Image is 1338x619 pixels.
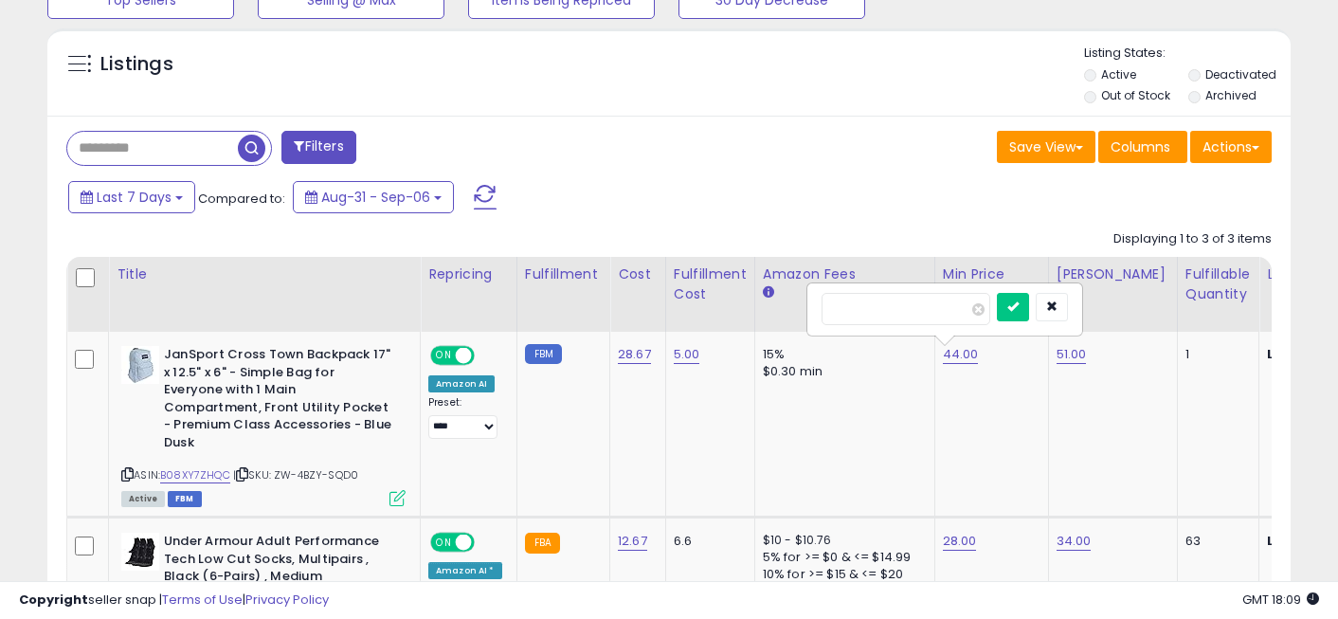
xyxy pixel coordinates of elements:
[121,346,406,504] div: ASIN:
[293,181,454,213] button: Aug-31 - Sep-06
[432,348,456,364] span: ON
[97,188,172,207] span: Last 7 Days
[943,532,977,551] a: 28.00
[1057,532,1092,551] a: 34.00
[245,591,329,609] a: Privacy Policy
[763,346,920,363] div: 15%
[763,549,920,566] div: 5% for >= $0 & <= $14.99
[943,264,1040,284] div: Min Price
[121,491,165,507] span: All listings currently available for purchase on Amazon
[321,188,430,207] span: Aug-31 - Sep-06
[1057,264,1169,284] div: [PERSON_NAME]
[1185,264,1251,304] div: Fulfillable Quantity
[121,346,159,384] img: 31qn+XBK1iL._SL40_.jpg
[472,348,502,364] span: OFF
[121,533,159,571] img: 41-qAeZEaHL._SL40_.jpg
[1242,591,1319,609] span: 2025-09-14 18:09 GMT
[198,190,285,208] span: Compared to:
[168,491,202,507] span: FBM
[1098,131,1187,163] button: Columns
[428,396,502,439] div: Preset:
[472,535,502,551] span: OFF
[525,344,562,364] small: FBM
[19,592,329,610] div: seller snap | |
[1185,533,1244,550] div: 63
[19,591,88,609] strong: Copyright
[1101,66,1136,82] label: Active
[618,532,647,551] a: 12.67
[162,591,243,609] a: Terms of Use
[997,131,1095,163] button: Save View
[281,131,355,164] button: Filters
[763,363,920,380] div: $0.30 min
[618,264,658,284] div: Cost
[160,467,230,483] a: B08XY7ZHQC
[763,264,927,284] div: Amazon Fees
[428,375,495,392] div: Amazon AI
[68,181,195,213] button: Last 7 Days
[1190,131,1272,163] button: Actions
[1111,137,1170,156] span: Columns
[943,345,979,364] a: 44.00
[1205,66,1276,82] label: Deactivated
[1057,345,1087,364] a: 51.00
[164,346,394,456] b: JanSport Cross Town Backpack 17" x 12.5" x 6" - Simple Bag for Everyone with 1 Main Compartment, ...
[233,467,358,482] span: | SKU: ZW-4BZY-SQD0
[432,535,456,551] span: ON
[100,51,173,78] h5: Listings
[1101,87,1170,103] label: Out of Stock
[525,264,602,284] div: Fulfillment
[674,345,700,364] a: 5.00
[117,264,412,284] div: Title
[674,533,740,550] div: 6.6
[674,264,747,304] div: Fulfillment Cost
[763,284,774,301] small: Amazon Fees.
[428,264,509,284] div: Repricing
[618,345,651,364] a: 28.67
[1185,346,1244,363] div: 1
[1113,230,1272,248] div: Displaying 1 to 3 of 3 items
[428,562,502,579] div: Amazon AI *
[1084,45,1291,63] p: Listing States:
[525,533,560,554] small: FBA
[1205,87,1257,103] label: Archived
[763,533,920,549] div: $10 - $10.76
[164,533,394,591] b: Under Armour Adult Performance Tech Low Cut Socks, Multipairs , Black (6-Pairs) , Medium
